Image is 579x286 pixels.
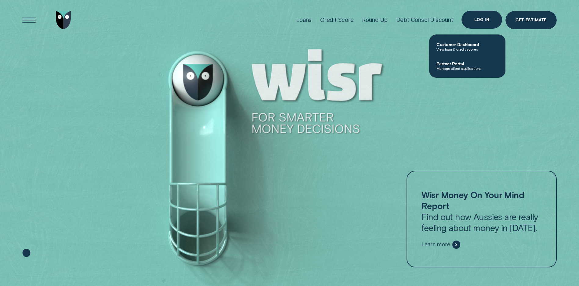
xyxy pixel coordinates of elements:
[422,241,450,248] span: Learn more
[429,56,505,75] a: Partner PortalManage client applications
[436,61,498,66] span: Partner Portal
[422,189,524,211] strong: Wisr Money On Your Mind Report
[362,16,388,23] div: Round Up
[436,66,498,70] span: Manage client applications
[396,16,453,23] div: Debt Consol Discount
[20,11,38,29] button: Open Menu
[56,11,71,29] img: Wisr
[436,47,498,51] span: View loan & credit scores
[320,16,354,23] div: Credit Score
[474,18,489,22] div: Log in
[505,11,557,29] a: Get Estimate
[407,171,557,267] a: Wisr Money On Your Mind ReportFind out how Aussies are really feeling about money in [DATE].Learn...
[429,37,505,56] a: Customer DashboardView loan & credit scores
[296,16,312,23] div: Loans
[436,42,498,47] span: Customer Dashboard
[422,189,541,233] p: Find out how Aussies are really feeling about money in [DATE].
[461,11,502,29] button: Log in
